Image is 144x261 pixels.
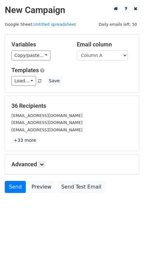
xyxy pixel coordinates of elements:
[5,5,139,16] h2: New Campaign
[11,67,39,73] a: Templates
[57,181,105,193] a: Send Test Email
[5,22,76,27] small: Google Sheet:
[97,21,139,28] span: Daily emails left: 50
[46,76,62,86] button: Save
[11,41,67,48] h5: Variables
[77,41,133,48] h5: Email column
[5,181,26,193] a: Send
[97,22,139,27] a: Daily emails left: 50
[11,136,38,144] a: +33 more
[11,102,133,109] h5: 36 Recipients
[11,76,36,86] a: Load...
[11,113,83,118] small: [EMAIL_ADDRESS][DOMAIN_NAME]
[112,230,144,261] iframe: Chat Widget
[33,22,76,27] a: Untitled spreadsheet
[11,51,50,60] a: Copy/paste...
[11,127,83,132] small: [EMAIL_ADDRESS][DOMAIN_NAME]
[11,120,83,125] small: [EMAIL_ADDRESS][DOMAIN_NAME]
[27,181,55,193] a: Preview
[11,161,133,168] h5: Advanced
